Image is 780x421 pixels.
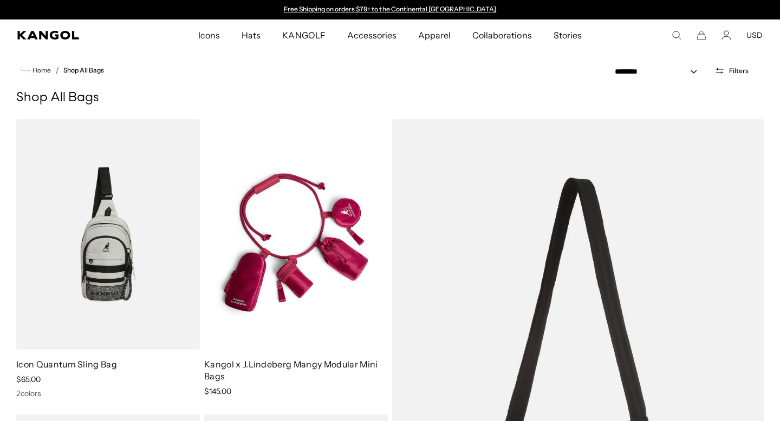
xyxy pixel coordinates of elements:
span: Accessories [347,19,396,51]
button: USD [746,30,763,40]
div: Announcement [278,5,502,14]
select: Sort by: Featured [610,66,708,77]
img: Kangol x J.Lindeberg Mangy Modular Mini Bags [204,119,388,350]
a: Home [21,65,51,75]
a: Icons [187,19,231,51]
li: / [51,64,59,77]
span: Hats [242,19,261,51]
span: Icons [198,19,220,51]
span: Collaborations [472,19,531,51]
a: Free Shipping on orders $79+ to the Continental [GEOGRAPHIC_DATA] [284,5,497,13]
span: Apparel [418,19,451,51]
img: Icon Quantum Sling Bag [16,119,200,350]
span: Home [30,67,51,74]
a: Stories [543,19,593,51]
a: Hats [231,19,271,51]
a: Apparel [407,19,461,51]
button: Cart [697,30,706,40]
a: Kangol [17,31,131,40]
h1: Shop All Bags [16,90,764,106]
span: $145.00 [204,386,231,396]
a: Collaborations [461,19,542,51]
span: KANGOLF [282,19,325,51]
a: Shop All Bags [63,67,104,74]
span: Filters [729,67,749,75]
a: Icon Quantum Sling Bag [16,359,117,370]
a: Kangol x J.Lindeberg Mangy Modular Mini Bags [204,359,378,381]
a: KANGOLF [271,19,336,51]
button: Open filters [708,66,755,76]
div: 2 colors [16,389,200,398]
span: $65.00 [16,374,41,384]
span: Stories [554,19,582,51]
summary: Search here [672,30,681,40]
a: Accessories [336,19,407,51]
a: Account [721,30,731,40]
div: 1 of 2 [278,5,502,14]
slideshow-component: Announcement bar [278,5,502,14]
